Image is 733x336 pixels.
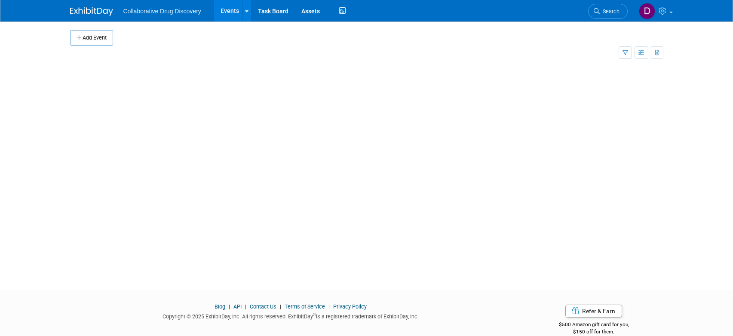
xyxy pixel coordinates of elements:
[326,303,332,310] span: |
[70,30,113,46] button: Add Event
[313,312,316,317] sup: ®
[333,303,367,310] a: Privacy Policy
[215,303,225,310] a: Blog
[588,4,628,19] a: Search
[70,311,512,321] div: Copyright © 2025 ExhibitDay, Inc. All rights reserved. ExhibitDay is a registered trademark of Ex...
[278,303,283,310] span: |
[285,303,325,310] a: Terms of Service
[233,303,242,310] a: API
[524,328,663,336] div: $150 off for them.
[565,305,622,318] a: Refer & Earn
[600,8,620,15] span: Search
[70,7,113,16] img: ExhibitDay
[227,303,232,310] span: |
[123,8,201,15] span: Collaborative Drug Discovery
[639,3,655,19] img: Daniel Castro
[243,303,248,310] span: |
[250,303,276,310] a: Contact Us
[524,315,663,335] div: $500 Amazon gift card for you,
